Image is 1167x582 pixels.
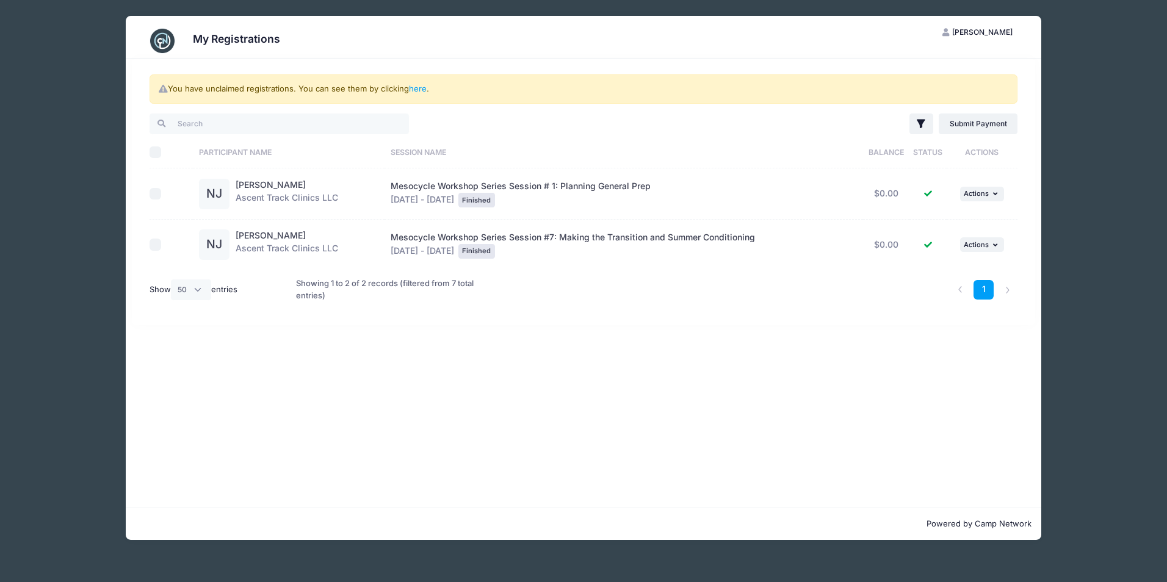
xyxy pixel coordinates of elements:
[964,240,989,249] span: Actions
[863,220,909,270] td: $0.00
[236,230,306,240] a: [PERSON_NAME]
[409,84,427,93] a: here
[199,189,229,199] a: NJ
[909,136,947,168] th: Status: activate to sort column ascending
[391,231,857,259] div: [DATE] - [DATE]
[150,136,193,168] th: Select All
[171,279,211,300] select: Showentries
[458,244,495,259] div: Finished
[236,179,338,209] div: Ascent Track Clinics LLC
[952,27,1013,37] span: [PERSON_NAME]
[391,232,755,242] span: Mesocycle Workshop Series Session #7: Making the Transition and Summer Conditioning
[391,181,651,191] span: Mesocycle Workshop Series Session # 1: Planning General Prep
[458,193,495,207] div: Finished
[199,179,229,209] div: NJ
[199,240,229,250] a: NJ
[964,189,989,198] span: Actions
[236,229,338,260] div: Ascent Track Clinics LLC
[150,74,1017,104] div: You have unclaimed registrations. You can see them by clicking .
[193,136,385,168] th: Participant Name: activate to sort column ascending
[150,29,175,53] img: CampNetwork
[193,32,280,45] h3: My Registrations
[150,279,237,300] label: Show entries
[863,168,909,220] td: $0.00
[391,180,857,207] div: [DATE] - [DATE]
[236,179,306,190] a: [PERSON_NAME]
[932,22,1024,43] button: [PERSON_NAME]
[150,113,409,134] input: Search
[199,229,229,260] div: NJ
[939,113,1017,134] a: Submit Payment
[947,136,1017,168] th: Actions: activate to sort column ascending
[960,187,1004,201] button: Actions
[135,518,1032,530] p: Powered by Camp Network
[863,136,909,168] th: Balance: activate to sort column ascending
[296,270,504,309] div: Showing 1 to 2 of 2 records (filtered from 7 total entries)
[960,237,1004,252] button: Actions
[385,136,863,168] th: Session Name: activate to sort column ascending
[974,280,994,300] a: 1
